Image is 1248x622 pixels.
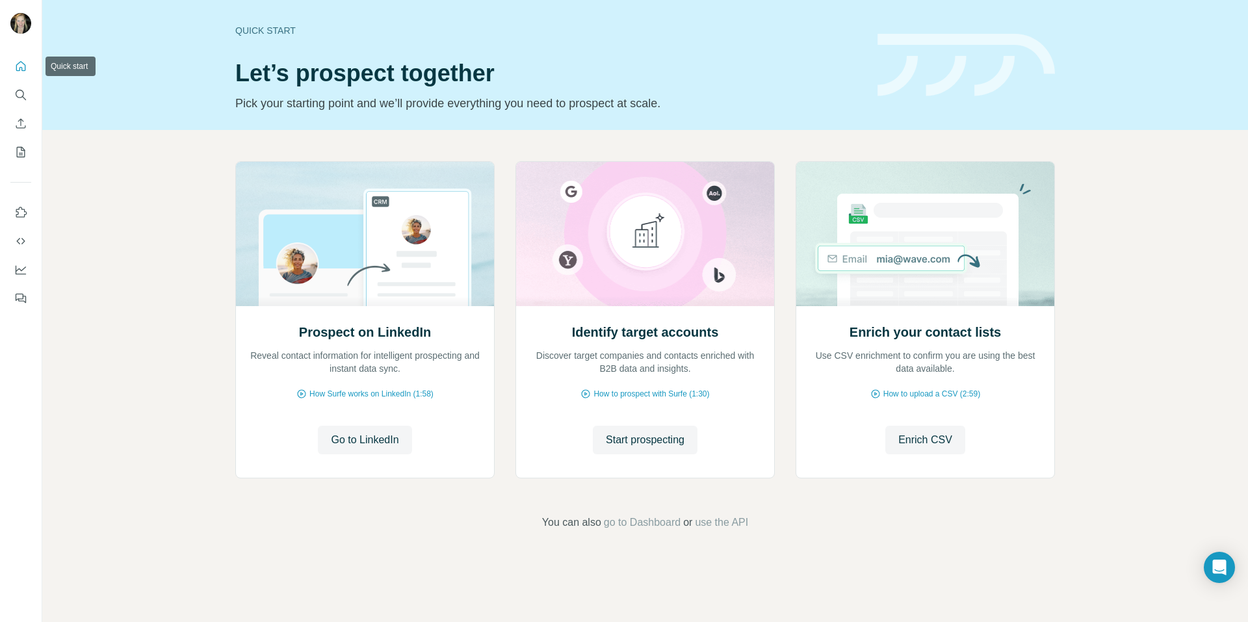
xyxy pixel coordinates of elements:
span: Go to LinkedIn [331,432,398,448]
img: Avatar [10,13,31,34]
span: Enrich CSV [898,432,952,448]
button: Start prospecting [593,426,697,454]
img: Identify target accounts [515,162,775,306]
span: You can also [542,515,601,530]
button: Dashboard [10,258,31,281]
h2: Identify target accounts [572,323,719,341]
span: Start prospecting [606,432,684,448]
button: Quick start [10,55,31,78]
button: use the API [695,515,748,530]
h2: Enrich your contact lists [850,323,1001,341]
p: Pick your starting point and we’ll provide everything you need to prospect at scale. [235,94,862,112]
img: Prospect on LinkedIn [235,162,495,306]
button: Search [10,83,31,107]
button: Enrich CSV [10,112,31,135]
div: Open Intercom Messenger [1204,552,1235,583]
button: Enrich CSV [885,426,965,454]
button: My lists [10,140,31,164]
div: Quick start [235,24,862,37]
p: Reveal contact information for intelligent prospecting and instant data sync. [249,349,481,375]
button: Use Surfe on LinkedIn [10,201,31,224]
button: go to Dashboard [604,515,681,530]
span: How to prospect with Surfe (1:30) [593,388,709,400]
h2: Prospect on LinkedIn [299,323,431,341]
img: Enrich your contact lists [796,162,1055,306]
p: Use CSV enrichment to confirm you are using the best data available. [809,349,1041,375]
p: Discover target companies and contacts enriched with B2B data and insights. [529,349,761,375]
h1: Let’s prospect together [235,60,862,86]
button: Go to LinkedIn [318,426,411,454]
span: How Surfe works on LinkedIn (1:58) [309,388,434,400]
button: Feedback [10,287,31,310]
span: or [683,515,692,530]
span: How to upload a CSV (2:59) [883,388,980,400]
img: banner [877,34,1055,97]
button: Use Surfe API [10,229,31,253]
